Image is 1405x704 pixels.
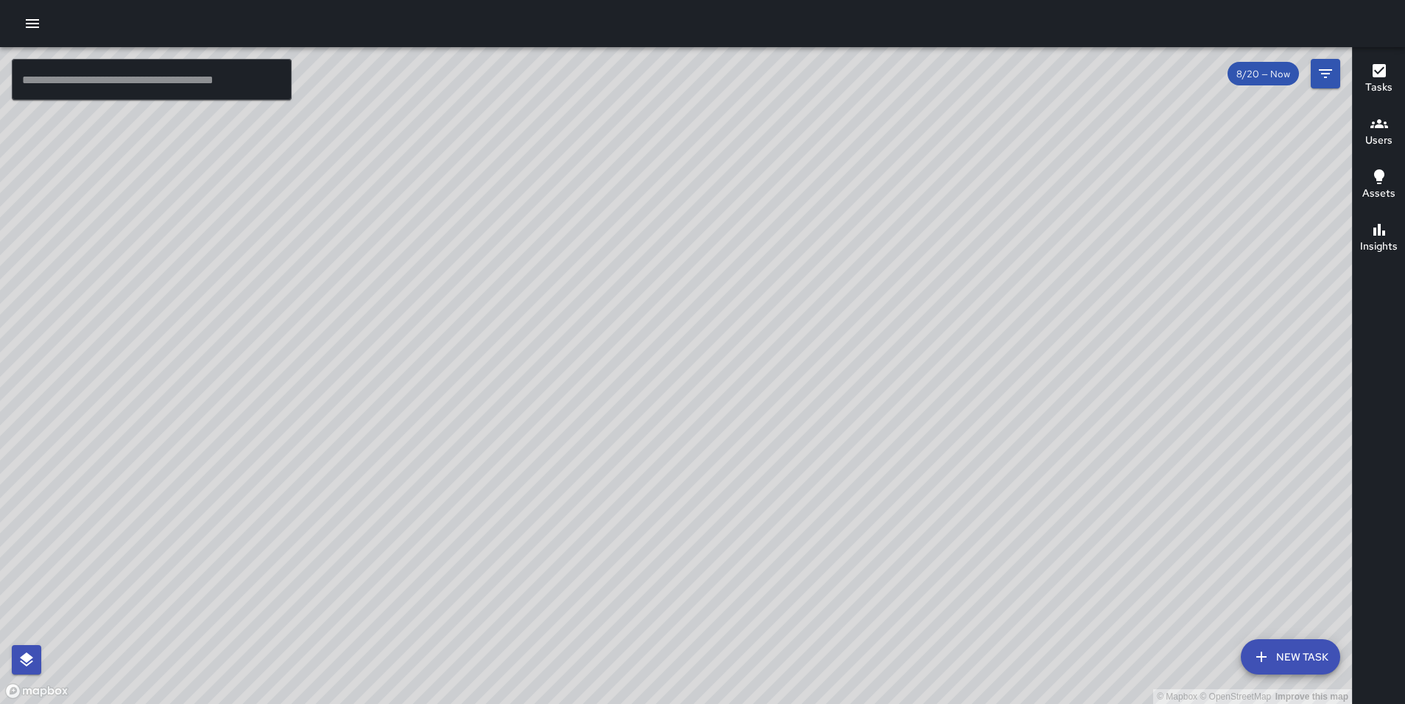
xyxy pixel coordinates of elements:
span: 8/20 — Now [1228,68,1299,80]
h6: Insights [1360,239,1398,255]
h6: Assets [1362,186,1395,202]
button: Tasks [1353,53,1405,106]
h6: Tasks [1365,80,1392,96]
button: Insights [1353,212,1405,265]
button: Filters [1311,59,1340,88]
button: New Task [1241,639,1340,675]
button: Users [1353,106,1405,159]
h6: Users [1365,133,1392,149]
button: Assets [1353,159,1405,212]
